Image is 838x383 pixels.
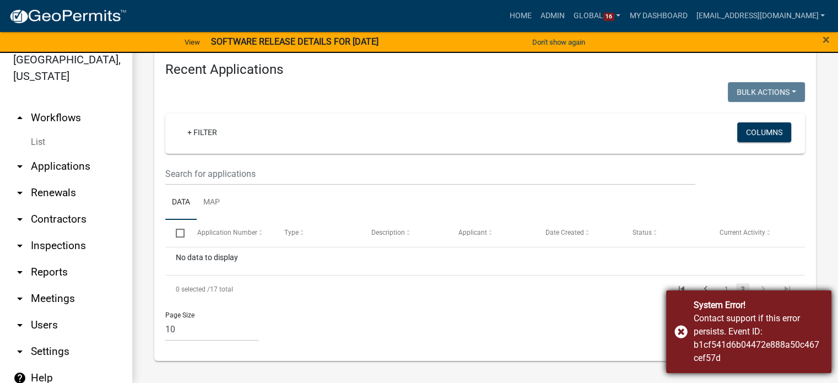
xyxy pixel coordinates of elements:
[545,229,584,236] span: Date Created
[165,185,197,220] a: Data
[197,229,257,236] span: Application Number
[13,160,26,173] i: arrow_drop_down
[671,283,692,295] a: go to first page
[632,229,652,236] span: Status
[694,312,823,365] div: Contact support if this error persists. Event ID: b1cf541d6b04472e888a50c467cef57d
[458,229,487,236] span: Applicant
[603,13,614,21] span: 16
[211,36,379,47] strong: SOFTWARE RELEASE DETAILS FOR [DATE]
[165,62,805,78] h4: Recent Applications
[536,6,569,26] a: Admin
[528,33,590,51] button: Don't show again
[180,33,204,51] a: View
[823,33,830,46] button: Close
[13,111,26,125] i: arrow_drop_up
[720,283,733,295] a: 1
[753,283,774,295] a: go to next page
[13,213,26,226] i: arrow_drop_down
[273,220,360,246] datatable-header-cell: Type
[361,220,448,246] datatable-header-cell: Description
[691,6,829,26] a: [EMAIL_ADDRESS][DOMAIN_NAME]
[13,266,26,279] i: arrow_drop_down
[625,6,691,26] a: My Dashboard
[734,280,751,299] li: page 2
[284,229,299,236] span: Type
[165,276,417,303] div: 17 total
[569,6,625,26] a: Global16
[720,229,765,236] span: Current Activity
[371,229,405,236] span: Description
[179,122,226,142] a: + Filter
[176,285,210,293] span: 0 selected /
[736,283,749,295] a: 2
[13,345,26,358] i: arrow_drop_down
[622,220,709,246] datatable-header-cell: Status
[709,220,796,246] datatable-header-cell: Current Activity
[197,185,226,220] a: Map
[186,220,273,246] datatable-header-cell: Application Number
[165,163,695,185] input: Search for applications
[165,220,186,246] datatable-header-cell: Select
[13,239,26,252] i: arrow_drop_down
[718,280,734,299] li: page 1
[737,122,791,142] button: Columns
[777,283,798,295] a: go to last page
[728,82,805,102] button: Bulk Actions
[505,6,536,26] a: Home
[695,283,716,295] a: go to previous page
[13,186,26,199] i: arrow_drop_down
[13,319,26,332] i: arrow_drop_down
[448,220,535,246] datatable-header-cell: Applicant
[13,292,26,305] i: arrow_drop_down
[823,32,830,47] span: ×
[165,247,805,275] div: No data to display
[535,220,622,246] datatable-header-cell: Date Created
[694,299,823,312] div: System Error!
